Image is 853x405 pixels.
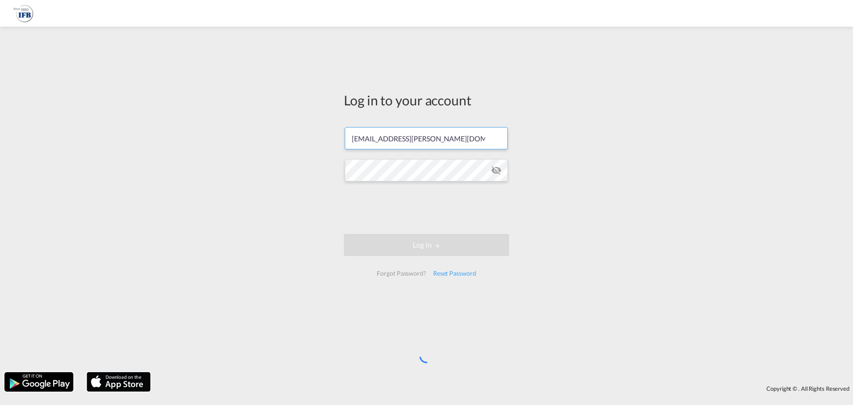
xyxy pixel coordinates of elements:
div: Log in to your account [344,91,509,109]
img: apple.png [86,371,151,393]
button: LOGIN [344,234,509,256]
md-icon: icon-eye-off [491,165,502,176]
div: Reset Password [430,265,480,281]
img: google.png [4,371,74,393]
iframe: reCAPTCHA [359,190,494,225]
div: Copyright © . All Rights Reserved [155,381,853,396]
input: Enter email/phone number [345,127,508,149]
div: Forgot Password? [373,265,429,281]
img: b628ab10256c11eeb52753acbc15d091.png [13,4,33,24]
